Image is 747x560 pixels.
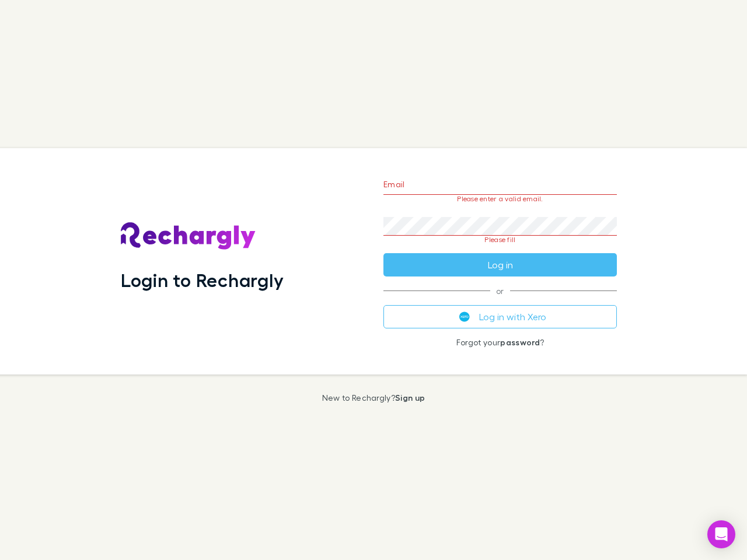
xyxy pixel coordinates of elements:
p: New to Rechargly? [322,393,425,402]
img: Rechargly's Logo [121,222,256,250]
p: Forgot your ? [383,338,617,347]
a: password [500,337,540,347]
h1: Login to Rechargly [121,269,284,291]
p: Please enter a valid email. [383,195,617,203]
div: Open Intercom Messenger [707,520,735,548]
p: Please fill [383,236,617,244]
a: Sign up [395,393,425,402]
button: Log in with Xero [383,305,617,328]
img: Xero's logo [459,311,470,322]
button: Log in [383,253,617,276]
